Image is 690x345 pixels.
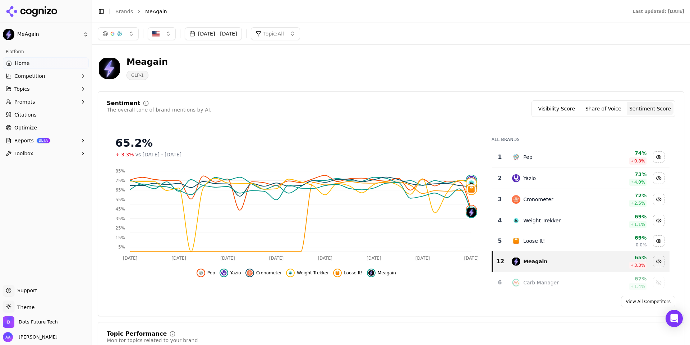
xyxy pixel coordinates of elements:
[627,102,673,115] button: Sentiment Score
[492,168,670,189] tr: 2yazioYazio73%4.0%Hide yazio data
[634,200,645,206] span: 2.5 %
[495,216,505,225] div: 4
[634,263,645,268] span: 3.3 %
[634,222,645,227] span: 1.1 %
[3,46,89,57] div: Platform
[523,217,561,224] div: Weight Trekker
[492,272,670,293] tr: 6carb managerCarb Manager67%1.4%Show carb manager data
[496,257,505,266] div: 12
[653,151,664,163] button: Hide pep data
[115,178,125,183] tspan: 75%
[512,153,520,161] img: pep
[636,242,647,248] span: 0.0%
[318,256,332,261] tspan: [DATE]
[512,257,520,266] img: meagain
[14,287,37,294] span: Support
[512,195,520,204] img: cronometer
[492,137,670,142] div: All Brands
[653,256,664,267] button: Hide meagain data
[14,111,37,118] span: Citations
[263,30,284,37] span: Topic: All
[17,31,80,38] span: MeAgain
[335,270,340,276] img: loose it!
[121,151,134,158] span: 3.3%
[198,270,204,276] img: pep
[107,106,211,113] div: The overall tone of brand mentions by AI.
[666,310,683,327] div: Open Intercom Messenger
[523,279,559,286] div: Carb Manager
[3,29,14,40] img: MeAgain
[115,169,125,174] tspan: 85%
[207,270,215,276] span: Pep
[14,150,33,157] span: Toolbox
[14,98,35,105] span: Prompts
[14,304,34,310] span: Theme
[287,270,293,276] img: weight trekker
[368,270,374,276] img: meagain
[523,175,536,182] div: Yazio
[653,194,664,205] button: Hide cronometer data
[3,135,89,146] button: ReportsBETA
[3,122,89,133] a: Optimize
[145,8,167,15] span: MeAgain
[632,9,684,14] div: Last updated: [DATE]
[634,284,645,289] span: 1.4 %
[495,237,505,245] div: 5
[115,226,125,231] tspan: 25%
[415,256,430,261] tspan: [DATE]
[512,174,520,183] img: yazio
[601,150,647,157] div: 74%
[126,56,168,68] div: Meagain
[601,234,647,241] div: 69%
[14,72,45,80] span: Competition
[601,192,647,199] div: 72%
[171,256,186,261] tspan: [DATE]
[492,231,670,251] tr: 5loose it!Loose It!69%0.0%Hide loose it! data
[135,151,182,158] span: vs [DATE] - [DATE]
[3,332,13,342] img: Ameer Asghar
[367,256,381,261] tspan: [DATE]
[523,258,547,265] div: Meagain
[464,256,479,261] tspan: [DATE]
[601,254,647,261] div: 65%
[115,188,125,193] tspan: 65%
[495,195,505,204] div: 3
[466,205,477,216] img: pep
[3,316,14,328] img: Dots Future Tech
[653,277,664,288] button: Show carb manager data
[512,216,520,225] img: weight trekker
[621,296,675,307] a: View All Competitors
[466,207,477,217] img: meagain
[221,270,227,276] img: yazio
[3,83,89,95] button: Topics
[115,197,125,202] tspan: 55%
[126,71,148,80] span: GLP-1
[523,196,553,203] div: Cronometer
[3,70,89,82] button: Competition
[3,148,89,159] button: Toolbox
[601,275,647,282] div: 67%
[533,102,580,115] button: Visibility Score
[107,337,198,344] div: Monitor topics related to your brand
[3,109,89,120] a: Citations
[3,316,58,328] button: Open organization switcher
[512,237,520,245] img: loose it!
[247,270,253,276] img: cronometer
[19,319,58,325] span: Dots Future Tech
[466,184,477,194] img: loose it!
[152,30,160,37] img: United States
[115,216,125,221] tspan: 35%
[98,57,121,80] img: MeAgain
[492,210,670,231] tr: 4weight trekkerWeight Trekker69%1.1%Hide weight trekker data
[523,237,545,245] div: Loose It!
[16,334,57,340] span: [PERSON_NAME]
[14,137,34,144] span: Reports
[185,27,242,40] button: [DATE] - [DATE]
[115,137,477,150] div: 65.2%
[220,256,235,261] tspan: [DATE]
[653,215,664,226] button: Hide weight trekker data
[115,9,133,14] a: Brands
[15,60,29,67] span: Home
[601,171,647,178] div: 73%
[653,172,664,184] button: Hide yazio data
